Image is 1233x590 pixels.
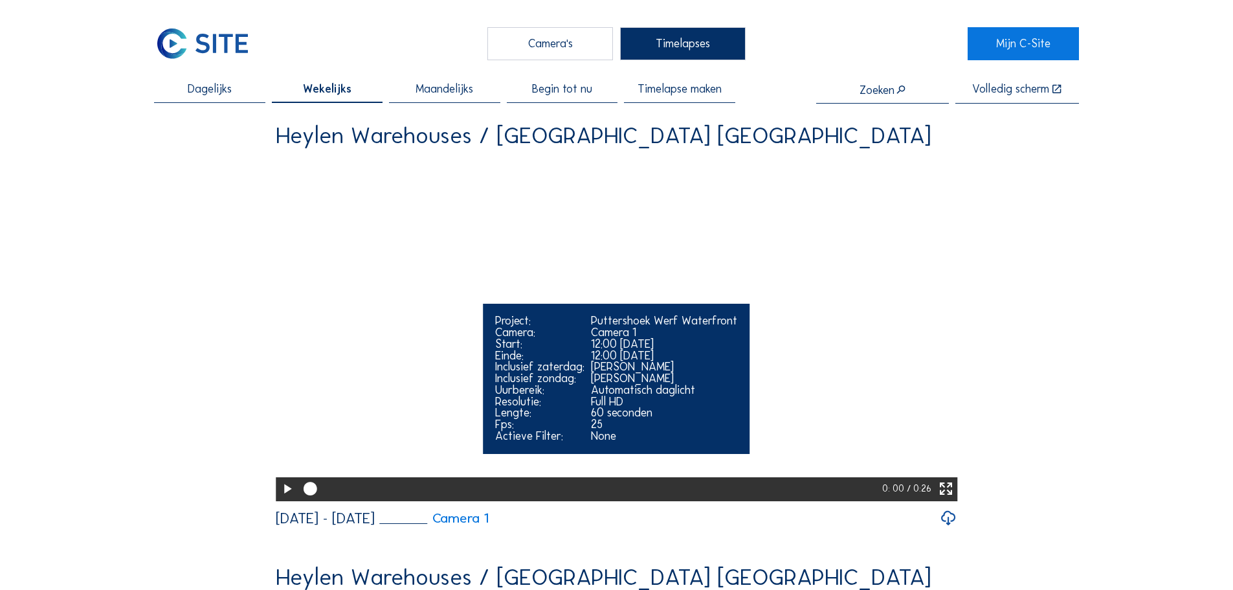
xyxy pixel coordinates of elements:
div: 25 [591,419,737,431]
a: C-SITE Logo [154,27,265,60]
div: [DATE] - [DATE] [276,511,375,526]
div: Start: [495,339,584,350]
div: Timelapses [620,27,746,60]
div: / 0:26 [907,477,931,501]
div: [PERSON_NAME] [591,373,737,385]
div: Full HD [591,396,737,408]
div: Puttershoek Werf Waterfront [591,315,737,327]
div: Einde: [495,350,584,362]
div: Camera: [495,327,584,339]
video: Your browser does not support the video tag. [276,157,957,499]
span: Timelapse maken [638,84,722,95]
div: 12:00 [DATE] [591,350,737,362]
span: Wekelijks [303,84,351,95]
div: Camera's [487,27,613,60]
div: Automatisch daglicht [591,385,737,396]
div: None [591,431,737,442]
div: Heylen Warehouses / [GEOGRAPHIC_DATA] [GEOGRAPHIC_DATA] [276,124,931,147]
div: Camera 1 [591,327,737,339]
div: Heylen Warehouses / [GEOGRAPHIC_DATA] [GEOGRAPHIC_DATA] [276,565,931,589]
div: Resolutie: [495,396,584,408]
div: Inclusief zondag: [495,373,584,385]
div: Fps: [495,419,584,431]
span: Maandelijks [416,84,473,95]
img: C-SITE Logo [154,27,251,60]
div: Volledig scherm [972,84,1049,96]
div: Uurbereik: [495,385,584,396]
div: 60 seconden [591,407,737,419]
div: 0: 00 [882,477,907,501]
div: Actieve Filter: [495,431,584,442]
a: Mijn C-Site [968,27,1078,60]
div: Inclusief zaterdag: [495,361,584,373]
div: Lengte: [495,407,584,419]
span: Begin tot nu [532,84,592,95]
div: [PERSON_NAME] [591,361,737,373]
div: 12:00 [DATE] [591,339,737,350]
a: Camera 1 [379,512,489,525]
div: Project: [495,315,584,327]
span: Dagelijks [188,84,232,95]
